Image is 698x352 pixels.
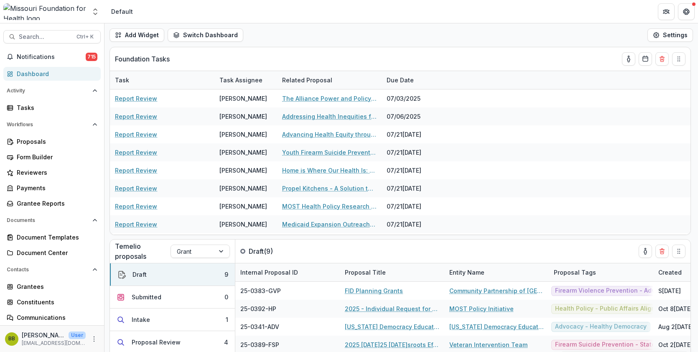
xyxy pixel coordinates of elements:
[132,315,150,324] div: Intake
[382,233,444,251] div: 07/21[DATE]
[224,293,228,301] div: 0
[219,148,267,157] div: [PERSON_NAME]
[340,263,444,281] div: Proposal Title
[86,53,97,61] span: 715
[672,52,685,66] button: Drag
[17,199,94,208] div: Grantee Reports
[3,135,101,148] a: Proposals
[382,197,444,215] div: 07/21[DATE]
[277,71,382,89] div: Related Proposal
[449,322,544,331] a: [US_STATE] Democracy Education Fund
[382,89,444,107] div: 07/03/2025
[17,137,94,146] div: Proposals
[3,150,101,164] a: Form Builder
[235,263,340,281] div: Internal Proposal ID
[219,202,267,211] div: [PERSON_NAME]
[382,215,444,233] div: 07/21[DATE]
[224,338,228,347] div: 4
[549,263,653,281] div: Proposal Tags
[110,28,164,42] button: Add Widget
[444,263,549,281] div: Entity Name
[345,304,439,313] a: 2025 - Individual Request for Applications - Limited Financials
[110,76,134,84] div: Task
[219,184,267,193] div: [PERSON_NAME]
[115,166,157,175] a: Report Review
[345,322,439,331] a: [US_STATE] Democracy Education Fund
[111,7,133,16] div: Default
[8,336,15,342] div: Brandy Boyer
[17,233,94,242] div: Document Templates
[240,340,279,349] span: 25-0389-FSP
[345,340,439,349] a: 2025 [DATE]25 [DATE]sroots Efforts to Address FID - RFA
[340,268,391,277] div: Proposal Title
[3,30,101,43] button: Search...
[3,50,101,64] button: Notifications715
[3,101,101,115] a: Tasks
[382,125,444,143] div: 07/21[DATE]
[17,313,94,322] div: Communications
[382,179,444,197] div: 07/21[DATE]
[219,130,267,139] div: [PERSON_NAME]
[282,220,377,229] a: Medicaid Expansion Outreach, Enrollment and Renewal
[17,153,94,161] div: Form Builder
[115,112,157,121] a: Report Review
[647,28,693,42] button: Settings
[3,246,101,260] a: Document Center
[19,33,71,41] span: Search...
[240,304,276,313] span: 25-0392-HP
[658,3,675,20] button: Partners
[240,322,279,331] span: 25-0341-ADV
[75,32,95,41] div: Ctrl + K
[382,71,444,89] div: Due Date
[115,202,157,211] a: Report Review
[3,214,101,227] button: Open Documents
[89,3,101,20] button: Open entity switcher
[17,184,94,192] div: Payments
[622,52,635,66] button: toggle-assigned-to-me
[382,161,444,179] div: 07/21[DATE]
[249,246,311,256] p: Draft ( 9 )
[108,5,136,18] nav: breadcrumb
[449,286,544,295] a: Community Partnership of [GEOGRAPHIC_DATA][US_STATE]
[226,315,228,324] div: 1
[214,71,277,89] div: Task Assignee
[658,322,694,331] div: Aug 2[DATE]
[219,112,267,121] div: [PERSON_NAME]
[3,263,101,276] button: Open Contacts
[17,69,94,78] div: Dashboard
[282,94,377,103] a: The Alliance Power and Policy Action (PPAG)
[658,340,693,349] div: Oct 2[DATE]
[115,241,171,261] p: Temelio proposals
[224,270,228,279] div: 9
[219,220,267,229] div: [PERSON_NAME]
[3,295,101,309] a: Constituents
[110,286,235,309] button: Submitted0
[282,202,377,211] a: MOST Health Policy Research Initiative
[219,94,267,103] div: [PERSON_NAME]
[282,112,377,121] a: Addressing Health Inequities for Patients with [MEDICAL_DATA] by Providing Comprehensive Services
[382,107,444,125] div: 07/06/2025
[115,54,170,64] p: Foundation Tasks
[282,148,377,157] a: Youth Firearm Suicide Prevention
[214,76,267,84] div: Task Assignee
[115,130,157,139] a: Report Review
[639,245,652,258] button: toggle-assigned-to-me
[219,166,267,175] div: [PERSON_NAME]
[240,286,281,295] span: 25-0383-GVP
[110,263,235,286] button: Draft9
[678,3,695,20] button: Get Help
[235,268,303,277] div: Internal Proposal ID
[115,94,157,103] a: Report Review
[655,245,669,258] button: Delete card
[17,298,94,306] div: Constituents
[7,88,89,94] span: Activity
[17,54,86,61] span: Notifications
[132,338,181,347] div: Proposal Review
[7,122,89,128] span: Workflows
[168,28,243,42] button: Switch Dashboard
